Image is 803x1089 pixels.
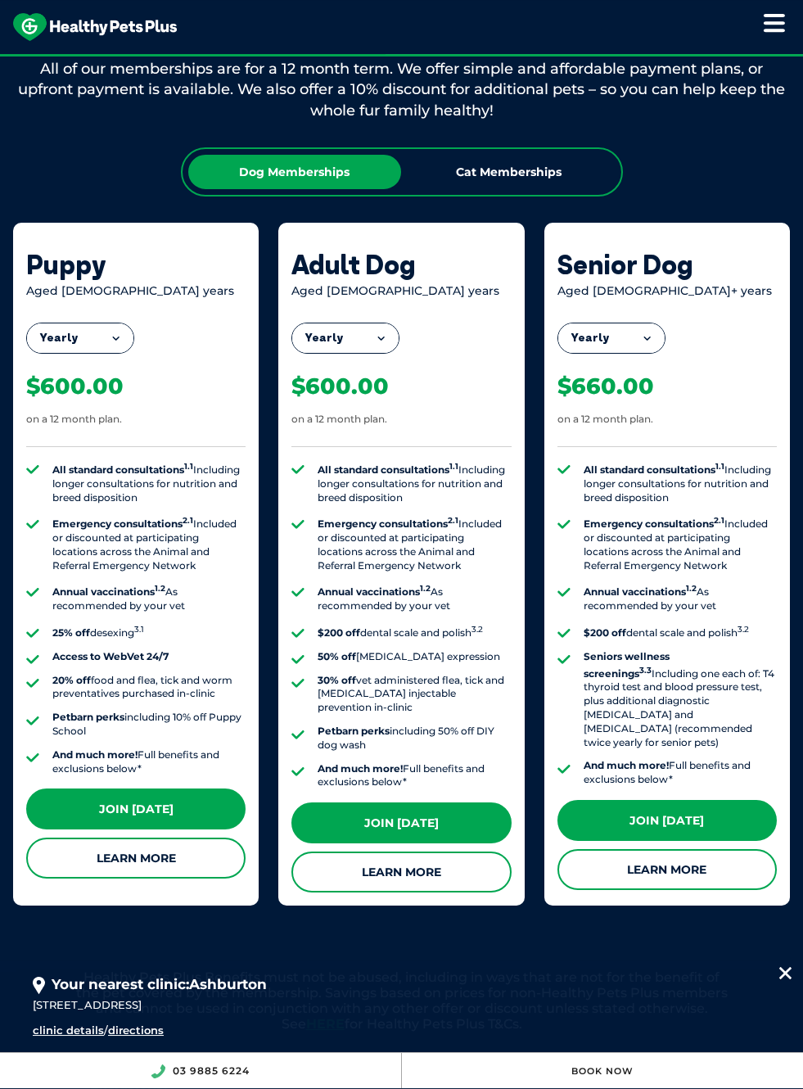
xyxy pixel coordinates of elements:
[52,674,91,686] strong: 20% off
[318,514,511,572] li: Included or discounted at participating locations across the Animal and Referral Emergency Network
[151,1064,165,1078] img: location_phone.svg
[26,838,246,879] a: Learn More
[13,59,790,121] div: All of our memberships are for a 12 month term. We offer simple and affordable payment plans, or ...
[584,460,777,504] li: Including longer consultations for nutrition and breed disposition
[183,515,193,526] sup: 2.1
[291,249,511,280] div: Adult Dog
[52,748,138,761] strong: And much more!
[52,623,246,640] li: desexing
[318,517,458,530] strong: Emergency consultations
[318,460,511,504] li: Including longer consultations for nutrition and breed disposition
[584,623,777,640] li: dental scale and polish
[52,463,193,476] strong: All standard consultations
[26,373,124,400] div: $600.00
[584,626,626,639] strong: $200 off
[584,517,724,530] strong: Emergency consultations
[291,413,387,427] div: on a 12 month plan.
[714,515,724,526] sup: 2.1
[738,624,749,635] sup: 3.2
[52,460,246,504] li: Including longer consultations for nutrition and breed disposition
[557,413,653,427] div: on a 12 month plan.
[318,623,511,640] li: dental scale and polish
[155,583,165,594] sup: 1.2
[52,711,246,739] li: including 10% off Puppy School
[52,585,165,598] strong: Annual vaccinations
[584,582,777,613] li: As recommended by your vet
[52,748,246,776] li: Full benefits and exclusions below*
[26,283,246,303] div: Aged [DEMOGRAPHIC_DATA] years
[471,624,483,635] sup: 3.2
[96,54,707,69] span: Proactive, preventative wellness program designed to keep your pet healthier and happier for longer
[318,582,511,613] li: As recommended by your vet
[318,762,511,790] li: Full benefits and exclusions below*
[291,852,511,892] a: Learn More
[318,463,458,476] strong: All standard consultations
[318,762,403,775] strong: And much more!
[292,323,399,353] button: Yearly
[318,725,390,737] strong: Petbarn perks
[27,323,133,353] button: Yearly
[184,461,193,472] sup: 1.1
[291,802,511,843] a: Join [DATE]
[318,674,356,686] strong: 30% off
[189,976,267,992] span: Ashburton
[26,789,246,829] a: Join [DATE]
[26,413,122,427] div: on a 12 month plan.
[403,155,616,189] div: Cat Memberships
[449,461,458,472] sup: 1.1
[33,996,770,1014] div: [STREET_ADDRESS]
[420,583,431,594] sup: 1.2
[33,1022,476,1040] div: /
[318,585,431,598] strong: Annual vaccinations
[291,373,389,400] div: $600.00
[779,967,792,979] img: location_close.svg
[26,249,246,280] div: Puppy
[584,650,777,750] li: Including one each of: T4 thyroid test and blood pressure test, plus additional diagnostic [MEDIC...
[584,514,777,572] li: Included or discounted at participating locations across the Animal and Referral Emergency Network
[557,283,777,303] div: Aged [DEMOGRAPHIC_DATA]+ years
[686,583,697,594] sup: 1.2
[52,650,169,662] strong: Access to WebVet 24/7
[571,1065,634,1077] a: Book Now
[33,960,770,996] div: Your nearest clinic:
[557,849,777,890] a: Learn More
[318,725,511,752] li: including 50% off DIY dog wash
[33,1023,104,1037] a: clinic details
[318,650,511,664] li: [MEDICAL_DATA] expression
[584,585,697,598] strong: Annual vaccinations
[557,800,777,841] a: Join [DATE]
[173,1064,250,1077] a: 03 9885 6224
[639,665,652,676] sup: 3.3
[557,249,777,280] div: Senior Dog
[52,514,246,572] li: Included or discounted at participating locations across the Animal and Referral Emergency Network
[13,13,177,41] img: hpp-logo
[188,155,401,189] div: Dog Memberships
[448,515,458,526] sup: 2.1
[557,373,654,400] div: $660.00
[584,650,670,680] strong: Seniors wellness screenings
[584,759,669,771] strong: And much more!
[52,674,246,702] li: food and flea, tick and worm preventatives purchased in-clinic
[291,283,511,303] div: Aged [DEMOGRAPHIC_DATA] years
[134,624,144,635] sup: 3.1
[558,323,665,353] button: Yearly
[584,463,724,476] strong: All standard consultations
[318,674,511,715] li: vet administered flea, tick and [MEDICAL_DATA] injectable prevention in-clinic
[33,977,45,995] img: location_pin.svg
[52,582,246,613] li: As recommended by your vet
[584,759,777,787] li: Full benefits and exclusions below*
[52,517,193,530] strong: Emergency consultations
[318,626,360,639] strong: $200 off
[108,1023,164,1037] a: directions
[52,711,124,723] strong: Petbarn perks
[318,650,356,662] strong: 50% off
[715,461,724,472] sup: 1.1
[52,626,90,639] strong: 25% off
